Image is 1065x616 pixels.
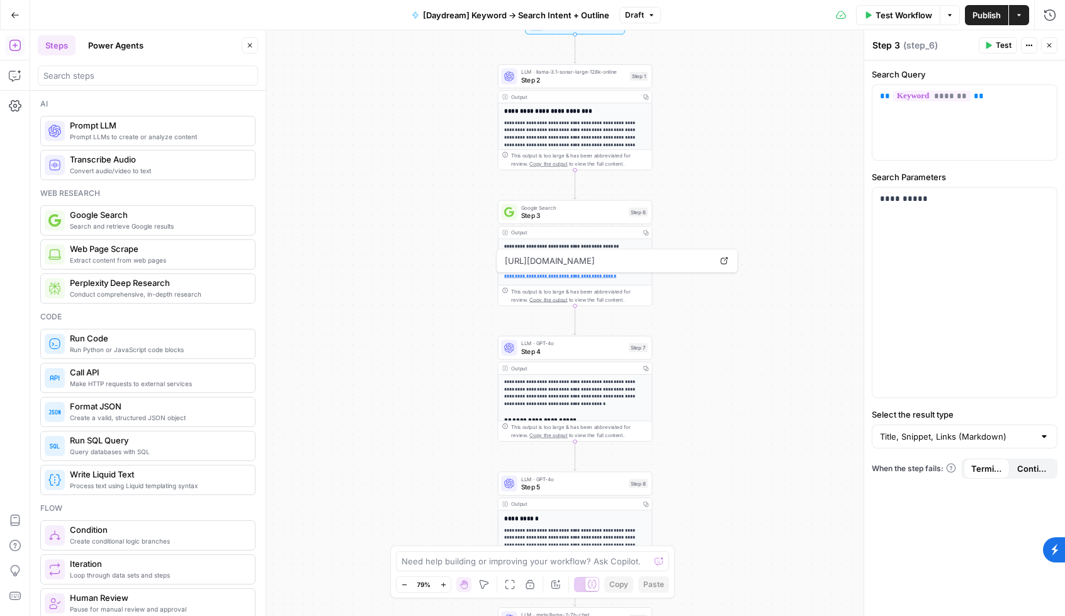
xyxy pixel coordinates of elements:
[70,221,245,231] span: Search and retrieve Google results
[511,229,637,237] div: Output
[965,5,1008,25] button: Publish
[1017,462,1048,475] span: Continue
[979,37,1017,54] button: Test
[81,35,151,55] button: Power Agents
[70,523,245,536] span: Condition
[573,578,577,607] g: Edge from step_8 to step_9
[872,408,1057,421] label: Select the result type
[40,188,256,199] div: Web research
[872,463,956,474] a: When the step fails:
[70,242,245,255] span: Web Page Scrape
[70,413,245,423] span: Create a valid, structured JSON object
[529,432,567,438] span: Copy the output
[521,482,625,492] span: Step 5
[511,287,648,303] div: This output is too large & has been abbreviated for review. to view the full content.
[521,75,626,85] span: Step 2
[70,481,245,491] span: Process text using Liquid templating syntax
[511,152,648,168] div: This output is too large & has been abbreviated for review. to view the full content.
[872,39,900,52] textarea: Step 3
[511,364,637,372] div: Output
[43,69,252,82] input: Search steps
[40,503,256,514] div: Flow
[972,9,1001,21] span: Publish
[876,9,932,21] span: Test Workflow
[903,39,938,52] span: ( step_6 )
[70,557,245,570] span: Iteration
[70,536,245,546] span: Create conditional logic branches
[70,379,245,389] span: Make HTTP requests to external services
[630,72,648,81] div: Step 1
[70,153,245,166] span: Transcribe Audio
[70,366,245,379] span: Call API
[511,423,648,439] div: This output is too large & has been abbreviated for review. to view the full content.
[40,311,256,322] div: Code
[880,430,1034,443] input: Title, Snippet, Links (Markdown)
[70,208,245,221] span: Google Search
[629,343,648,352] div: Step 7
[70,277,245,289] span: Perplexity Deep Research
[609,579,628,590] span: Copy
[70,289,245,299] span: Conduct comprehensive, in-depth research
[70,434,245,447] span: Run SQL Query
[872,68,1057,81] label: Search Query
[638,576,669,593] button: Paste
[521,203,625,212] span: Google Search
[1010,459,1056,479] button: Continue
[498,11,653,35] div: Set Inputs
[404,5,617,25] button: [Daydream] Keyword → Search Intent + Outline
[549,21,598,31] span: Set Inputs
[70,332,245,345] span: Run Code
[604,576,633,593] button: Copy
[521,346,625,356] span: Step 4
[70,166,245,176] span: Convert audio/video to text
[629,479,648,488] div: Step 8
[643,579,664,590] span: Paste
[521,339,625,348] span: LLM · GPT-4o
[70,345,245,355] span: Run Python or JavaScript code blocks
[521,68,626,76] span: LLM · llama-3.1-sonar-large-128k-online
[619,7,661,23] button: Draft
[70,570,245,580] span: Loop through data sets and steps
[529,297,567,303] span: Copy the output
[70,604,245,614] span: Pause for manual review and approval
[70,447,245,457] span: Query databases with SQL
[996,40,1011,51] span: Test
[417,579,431,590] span: 79%
[971,462,1002,475] span: Terminate Workflow
[573,306,577,335] g: Edge from step_6 to step_7
[511,93,637,101] div: Output
[70,132,245,142] span: Prompt LLMs to create or analyze content
[573,170,577,199] g: Edge from step_1 to step_6
[625,9,644,21] span: Draft
[573,35,577,64] g: Edge from start to step_1
[70,468,245,481] span: Write Liquid Text
[40,98,256,110] div: Ai
[38,35,76,55] button: Steps
[423,9,609,21] span: [Daydream] Keyword → Search Intent + Outline
[70,255,245,265] span: Extract content from web pages
[511,500,637,508] div: Output
[872,171,1057,183] label: Search Parameters
[521,210,625,220] span: Step 3
[629,208,648,217] div: Step 6
[529,161,567,167] span: Copy the output
[70,119,245,132] span: Prompt LLM
[70,591,245,604] span: Human Review
[70,400,245,413] span: Format JSON
[856,5,940,25] button: Test Workflow
[502,249,714,272] span: [URL][DOMAIN_NAME]
[573,442,577,471] g: Edge from step_7 to step_8
[521,475,625,483] span: LLM · GPT-4o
